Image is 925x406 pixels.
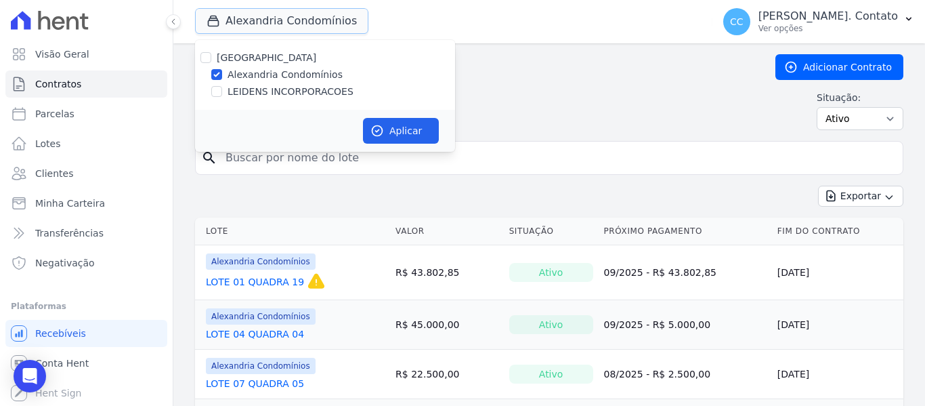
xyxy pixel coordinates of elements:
[14,360,46,392] div: Open Intercom Messenger
[730,17,744,26] span: CC
[772,218,903,245] th: Fim do Contrato
[772,350,903,399] td: [DATE]
[5,130,167,157] a: Lotes
[390,300,504,350] td: R$ 45.000,00
[758,9,898,23] p: [PERSON_NAME]. Contato
[35,327,86,340] span: Recebíveis
[195,55,754,79] h2: Contratos
[35,107,74,121] span: Parcelas
[363,118,439,144] button: Aplicar
[35,167,73,180] span: Clientes
[775,54,903,80] a: Adicionar Contrato
[228,68,343,82] label: Alexandria Condomínios
[712,3,925,41] button: CC [PERSON_NAME]. Contato Ver opções
[206,308,316,325] span: Alexandria Condomínios
[818,186,903,207] button: Exportar
[390,218,504,245] th: Valor
[504,218,599,245] th: Situação
[5,350,167,377] a: Conta Hent
[5,249,167,277] a: Negativação
[195,8,368,34] button: Alexandria Condomínios
[390,350,504,399] td: R$ 22.500,00
[772,300,903,350] td: [DATE]
[206,358,316,374] span: Alexandria Condomínios
[35,226,104,240] span: Transferências
[5,160,167,187] a: Clientes
[11,298,162,314] div: Plataformas
[390,245,504,300] td: R$ 43.802,85
[35,137,61,150] span: Lotes
[5,320,167,347] a: Recebíveis
[509,365,593,384] div: Ativo
[195,218,390,245] th: Lote
[217,52,316,63] label: [GEOGRAPHIC_DATA]
[604,319,711,330] a: 09/2025 - R$ 5.000,00
[35,47,89,61] span: Visão Geral
[5,100,167,127] a: Parcelas
[817,91,903,104] label: Situação:
[5,70,167,98] a: Contratos
[35,77,81,91] span: Contratos
[5,220,167,247] a: Transferências
[228,85,353,99] label: LEIDENS INCORPORACOES
[206,377,304,390] a: LOTE 07 QUADRA 05
[201,150,217,166] i: search
[206,327,304,341] a: LOTE 04 QUADRA 04
[206,275,304,289] a: LOTE 01 QUADRA 19
[35,256,95,270] span: Negativação
[217,144,897,171] input: Buscar por nome do lote
[758,23,898,34] p: Ver opções
[509,315,593,334] div: Ativo
[599,218,772,245] th: Próximo Pagamento
[772,245,903,300] td: [DATE]
[604,267,716,278] a: 09/2025 - R$ 43.802,85
[35,197,105,210] span: Minha Carteira
[604,369,711,380] a: 08/2025 - R$ 2.500,00
[5,190,167,217] a: Minha Carteira
[206,253,316,270] span: Alexandria Condomínios
[35,357,89,370] span: Conta Hent
[509,263,593,282] div: Ativo
[5,41,167,68] a: Visão Geral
